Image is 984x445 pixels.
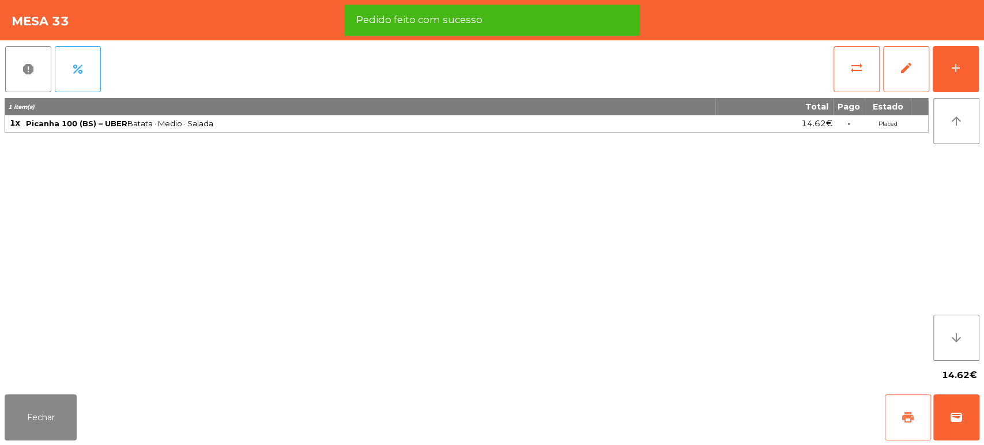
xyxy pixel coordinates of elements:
span: wallet [949,410,963,424]
button: print [885,394,931,440]
span: Pedido feito com sucesso [356,13,482,27]
span: Picanha 100 (BS) – UBER [26,119,127,128]
span: 14.62€ [801,116,832,131]
span: - [847,118,851,129]
span: 1x [10,118,20,128]
button: sync_alt [834,46,880,92]
button: edit [883,46,929,92]
button: add [933,46,979,92]
th: Total [715,98,833,115]
th: Estado [865,98,911,115]
span: sync_alt [850,61,864,75]
span: print [901,410,915,424]
span: report [21,62,35,76]
span: percent [71,62,85,76]
button: arrow_upward [933,98,979,144]
td: Placed [865,115,911,133]
i: arrow_upward [949,114,963,128]
th: Pago [833,98,865,115]
button: arrow_downward [933,315,979,361]
button: percent [55,46,101,92]
button: wallet [933,394,979,440]
h4: Mesa 33 [12,13,69,30]
span: 14.62€ [942,367,977,384]
button: Fechar [5,394,77,440]
button: report [5,46,51,92]
i: arrow_downward [949,331,963,345]
span: 1 item(s) [8,103,35,111]
span: Batata · Medio · Salada [26,119,714,128]
span: edit [899,61,913,75]
div: add [949,61,963,75]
